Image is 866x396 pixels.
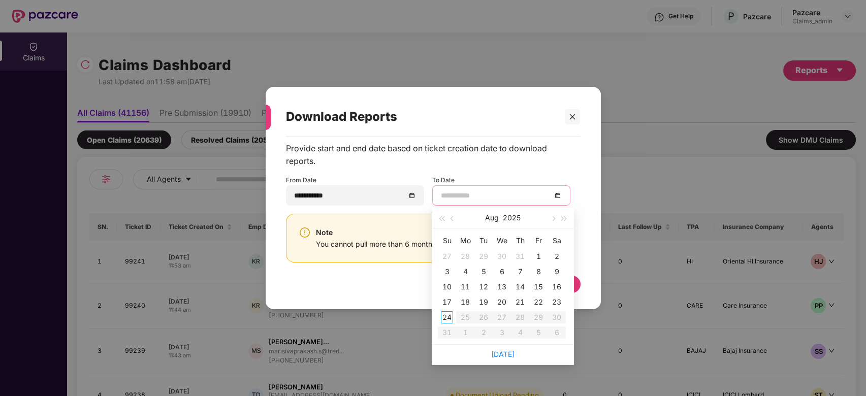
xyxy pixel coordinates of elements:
div: From Date [286,176,424,206]
td: 2025-08-10 [438,279,456,294]
td: 2025-08-15 [529,279,548,294]
div: 22 [532,296,544,308]
div: To Date [432,176,570,206]
div: Provide start and end date based on ticket creation date to download reports. [286,142,570,168]
th: Tu [474,233,493,249]
div: 29 [477,250,490,262]
td: 2025-08-06 [493,264,511,279]
button: 2025 [503,208,521,228]
th: Fr [529,233,548,249]
div: 23 [551,296,563,308]
td: 2025-07-29 [474,249,493,264]
td: 2025-08-24 [438,310,456,325]
th: Mo [456,233,474,249]
td: 2025-08-13 [493,279,511,294]
td: 2025-08-14 [511,279,529,294]
td: 2025-08-19 [474,294,493,310]
button: Aug [485,208,499,228]
div: Download Reports [286,97,556,137]
td: 2025-07-27 [438,249,456,264]
td: 2025-08-09 [548,264,566,279]
td: 2025-08-22 [529,294,548,310]
td: 2025-08-07 [511,264,529,279]
div: 24 [441,311,453,323]
div: 15 [532,281,544,293]
div: 27 [441,250,453,262]
td: 2025-07-30 [493,249,511,264]
td: 2025-08-16 [548,279,566,294]
div: 9 [551,266,563,278]
div: You cannot pull more than 6 months of data at a time. [316,239,495,250]
div: 7 [514,266,526,278]
div: 6 [496,266,508,278]
img: svg+xml;base64,PHN2ZyBpZD0iV2FybmluZ18tXzI0eDI0IiBkYXRhLW5hbWU9Ildhcm5pbmcgLSAyNHgyNCIgeG1sbnM9Im... [299,226,311,239]
div: 5 [477,266,490,278]
td: 2025-08-11 [456,279,474,294]
div: 11 [459,281,471,293]
div: 1 [532,250,544,262]
td: 2025-08-23 [548,294,566,310]
div: 10 [441,281,453,293]
div: 20 [496,296,508,308]
span: close [569,113,576,120]
div: 12 [477,281,490,293]
div: 18 [459,296,471,308]
div: Note [316,226,495,239]
div: 2 [551,250,563,262]
div: 4 [459,266,471,278]
th: Th [511,233,529,249]
td: 2025-08-05 [474,264,493,279]
td: 2025-08-01 [529,249,548,264]
td: 2025-07-31 [511,249,529,264]
td: 2025-07-28 [456,249,474,264]
td: 2025-08-21 [511,294,529,310]
div: 17 [441,296,453,308]
div: 30 [496,250,508,262]
td: 2025-08-08 [529,264,548,279]
a: [DATE] [491,350,515,358]
th: Su [438,233,456,249]
div: 28 [459,250,471,262]
div: 31 [514,250,526,262]
div: 14 [514,281,526,293]
td: 2025-08-04 [456,264,474,279]
th: We [493,233,511,249]
div: 8 [532,266,544,278]
div: 13 [496,281,508,293]
th: Sa [548,233,566,249]
td: 2025-08-18 [456,294,474,310]
td: 2025-08-03 [438,264,456,279]
td: 2025-08-02 [548,249,566,264]
td: 2025-08-17 [438,294,456,310]
td: 2025-08-20 [493,294,511,310]
div: 19 [477,296,490,308]
td: 2025-08-12 [474,279,493,294]
div: 21 [514,296,526,308]
div: 3 [441,266,453,278]
div: 16 [551,281,563,293]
